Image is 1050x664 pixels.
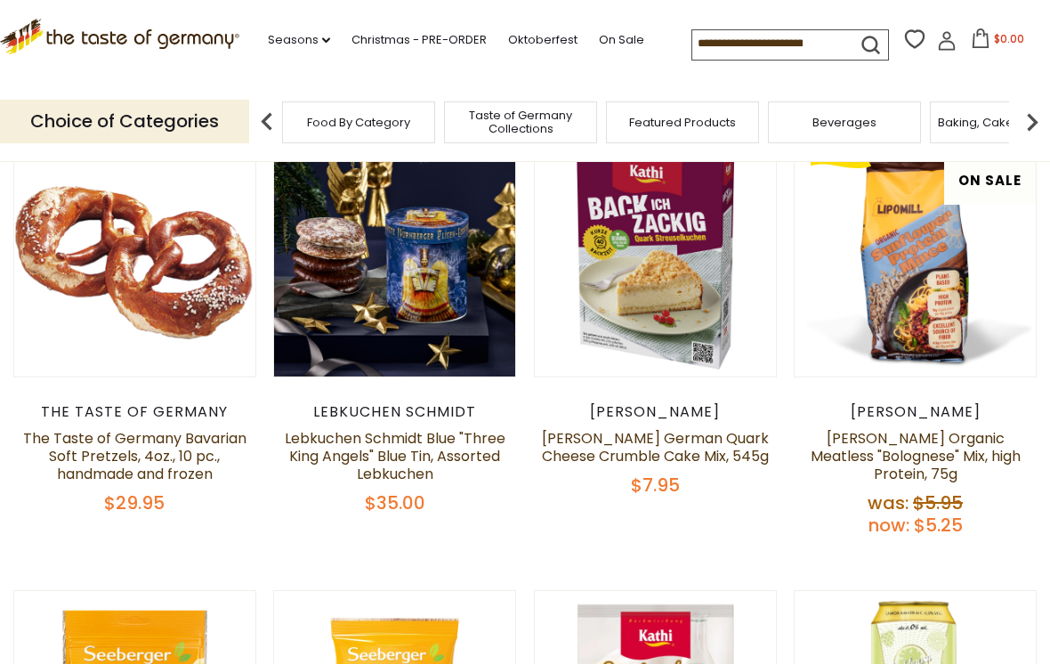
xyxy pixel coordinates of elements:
[249,104,285,140] img: previous arrow
[868,490,909,515] label: Was:
[365,490,425,515] span: $35.00
[285,428,505,484] a: Lebkuchen Schmidt Blue "Three King Angels" Blue Tin, Assorted Lebkuchen
[274,135,515,377] img: Lebkuchen Schmidt Blue "Three King Angels" Blue Tin, Assorted Lebkuchen
[811,428,1021,484] a: [PERSON_NAME] Organic Meatless "Bolognese" Mix, high Protein, 75g
[812,116,876,129] a: Beverages
[508,30,577,50] a: Oktoberfest
[307,116,410,129] a: Food By Category
[273,403,516,421] div: Lebkuchen Schmidt
[960,28,1036,55] button: $0.00
[1014,104,1050,140] img: next arrow
[268,30,330,50] a: Seasons
[795,135,1036,377] img: Lamotte Organic Meatless "Bolognese" Mix, high Protein, 75g
[914,513,963,538] span: $5.25
[535,135,776,377] img: Kathi German Quark Cheese Crumble Cake Mix, 545g
[868,513,909,538] label: Now:
[629,116,736,129] a: Featured Products
[534,403,777,421] div: [PERSON_NAME]
[994,31,1024,46] span: $0.00
[542,428,769,466] a: [PERSON_NAME] German Quark Cheese Crumble Cake Mix, 545g
[104,490,165,515] span: $29.95
[449,109,592,135] a: Taste of Germany Collections
[351,30,487,50] a: Christmas - PRE-ORDER
[14,135,255,377] img: The Taste of Germany Bavarian Soft Pretzels, 4oz., 10 pc., handmade and frozen
[23,428,246,484] a: The Taste of Germany Bavarian Soft Pretzels, 4oz., 10 pc., handmade and frozen
[794,403,1037,421] div: [PERSON_NAME]
[13,403,256,421] div: The Taste of Germany
[913,490,963,515] span: $5.95
[599,30,644,50] a: On Sale
[631,473,680,498] span: $7.95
